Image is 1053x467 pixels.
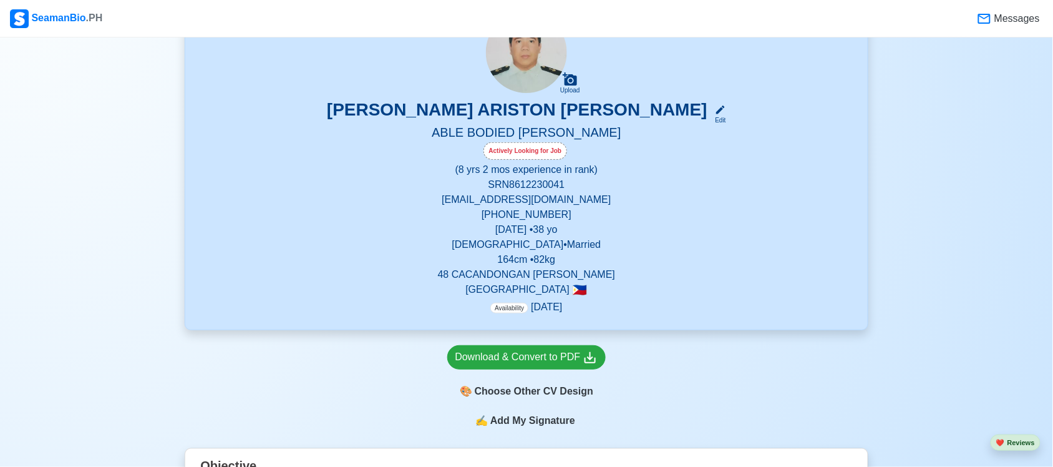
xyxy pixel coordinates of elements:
a: Download & Convert to PDF [447,345,606,370]
img: Logo [10,9,29,28]
p: (8 yrs 2 mos experience in rank) [200,162,852,177]
span: Availability [490,303,528,313]
div: Edit [710,116,726,125]
span: 🇵🇭 [572,284,587,296]
span: Add My Signature [488,413,578,428]
div: Choose Other CV Design [447,380,606,403]
p: 164 cm • 82 kg [200,252,852,267]
div: Upload [560,87,580,94]
p: [GEOGRAPHIC_DATA] [200,282,852,297]
h3: [PERSON_NAME] ARISTON [PERSON_NAME] [327,99,707,125]
p: 48 CACANDONGAN [PERSON_NAME] [200,267,852,282]
p: [PHONE_NUMBER] [200,207,852,222]
div: SeamanBio [10,9,102,28]
span: sign [475,413,488,428]
span: paint [460,384,472,399]
span: heart [996,439,1005,446]
div: Download & Convert to PDF [455,350,598,365]
span: Messages [992,11,1040,26]
p: [DATE] [490,300,562,315]
h5: ABLE BODIED [PERSON_NAME] [200,125,852,142]
button: heartReviews [991,435,1041,451]
p: [DATE] • 38 yo [200,222,852,237]
span: .PH [86,12,103,23]
p: [DEMOGRAPHIC_DATA] • Married [200,237,852,252]
p: SRN 8612230041 [200,177,852,192]
p: [EMAIL_ADDRESS][DOMAIN_NAME] [200,192,852,207]
div: Actively Looking for Job [483,142,568,160]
